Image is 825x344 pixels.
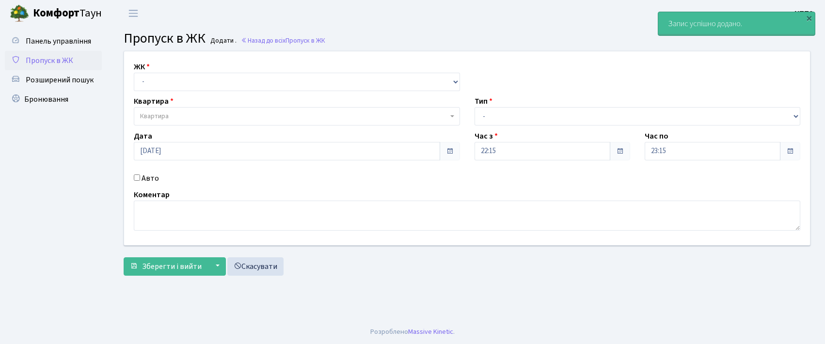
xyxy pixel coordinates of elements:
span: Пропуск в ЖК [124,29,206,48]
button: Зберегти і вийти [124,257,208,276]
a: Пропуск в ЖК [5,51,102,70]
img: logo.png [10,4,29,23]
small: Додати . [208,37,237,45]
a: Панель управління [5,31,102,51]
span: Розширений пошук [26,75,94,85]
a: Назад до всіхПропуск в ЖК [241,36,325,45]
span: Зберегти і вийти [142,261,202,272]
label: ЖК [134,61,150,73]
span: Панель управління [26,36,91,47]
span: Квартира [140,111,169,121]
div: Розроблено . [370,327,455,337]
b: Комфорт [33,5,79,21]
div: × [804,13,814,23]
label: Час з [475,130,498,142]
span: Пропуск в ЖК [26,55,73,66]
label: Дата [134,130,152,142]
a: КПП2 [794,8,813,19]
a: Скасувати [227,257,284,276]
span: Бронювання [24,94,68,105]
a: Massive Kinetic [408,327,453,337]
button: Переключити навігацію [121,5,145,21]
label: Тип [475,95,492,107]
label: Квартира [134,95,174,107]
span: Таун [33,5,102,22]
span: Пропуск в ЖК [286,36,325,45]
a: Бронювання [5,90,102,109]
label: Коментар [134,189,170,201]
label: Авто [142,172,159,184]
div: Запис успішно додано. [658,12,815,35]
a: Розширений пошук [5,70,102,90]
label: Час по [645,130,668,142]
